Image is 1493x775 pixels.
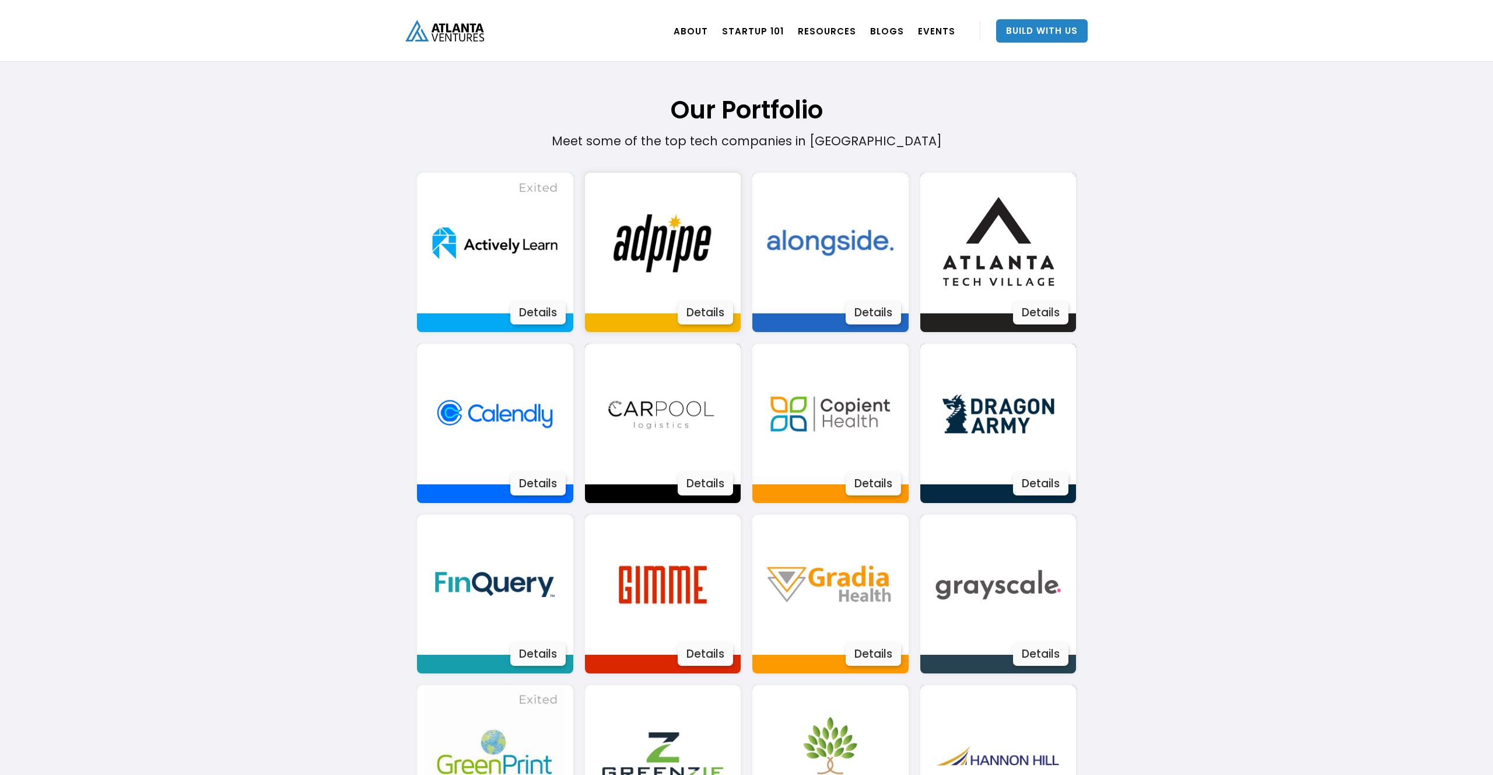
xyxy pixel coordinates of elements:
img: Image 3 [593,344,733,484]
img: Image 3 [593,515,733,655]
img: Image 3 [425,515,565,655]
div: Details [678,472,733,495]
div: Details [678,643,733,666]
div: Details [510,301,566,324]
a: Build With Us [996,19,1088,43]
a: Startup 101 [722,15,784,47]
div: Details [678,301,733,324]
img: Image 3 [425,173,565,313]
div: Details [846,643,901,666]
img: Image 3 [928,173,1068,313]
div: Details [846,472,901,495]
a: EVENTS [918,15,955,47]
div: Details [510,643,566,666]
div: Details [1013,472,1068,495]
div: Details [1013,643,1068,666]
img: Image 3 [928,515,1068,655]
img: Image 3 [425,344,565,484]
img: Image 3 [760,173,900,313]
a: ABOUT [674,15,708,47]
img: Image 3 [760,344,900,484]
a: RESOURCES [798,15,856,47]
a: BLOGS [870,15,904,47]
img: Image 3 [593,173,733,313]
div: Details [510,472,566,495]
img: Image 3 [928,344,1068,484]
img: Image 3 [760,515,900,655]
div: Details [1013,301,1068,324]
div: Details [846,301,901,324]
